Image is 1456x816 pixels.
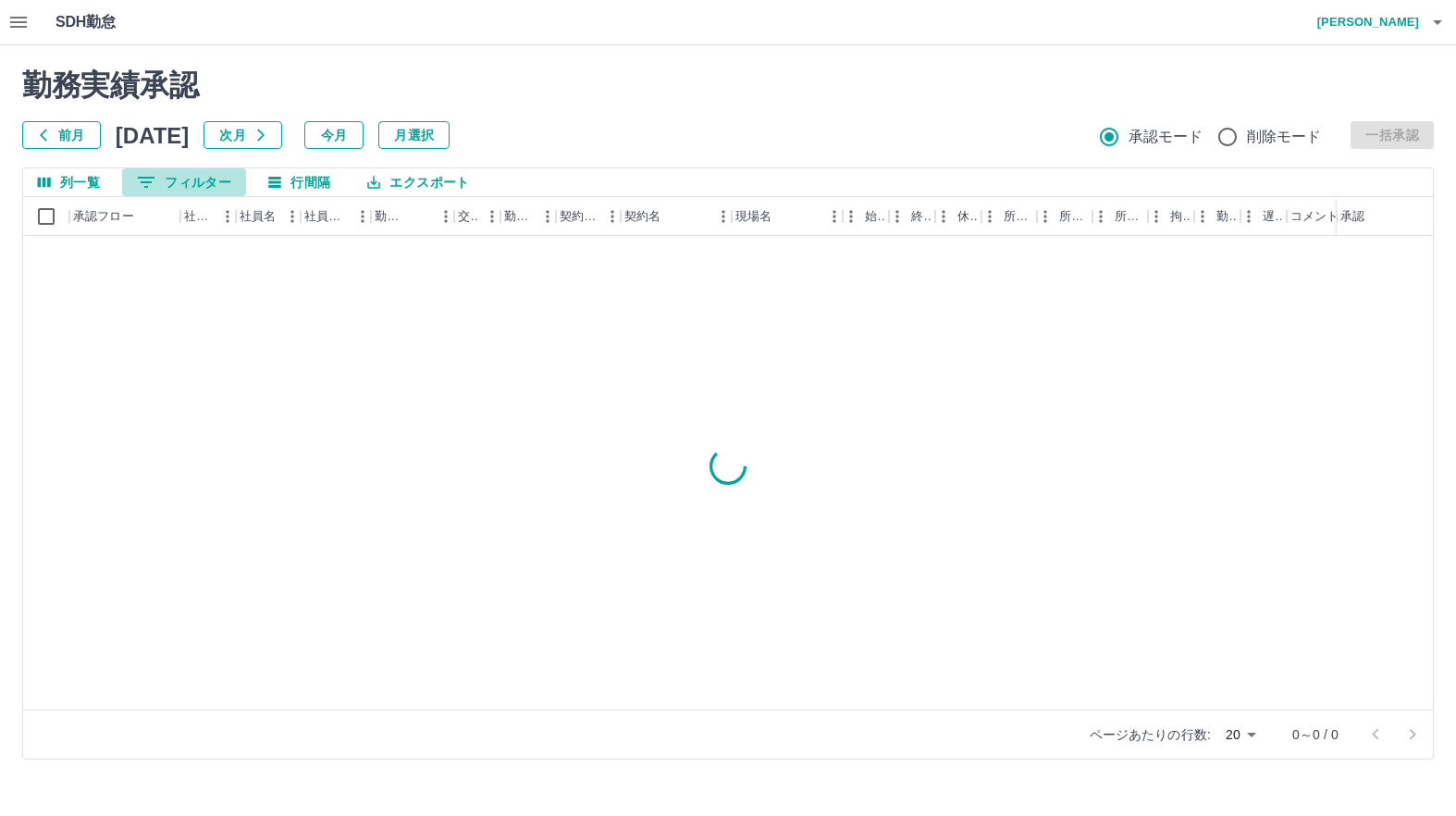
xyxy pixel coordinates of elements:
button: メニュー [349,203,376,230]
button: 列選択 [23,168,115,196]
div: 勤務 [1194,197,1240,236]
div: 現場名 [732,197,843,236]
span: 承認モード [1129,126,1203,148]
button: 月選択 [378,121,450,149]
h5: [DATE] [116,121,190,149]
div: 拘束 [1170,197,1191,236]
button: 次月 [204,121,282,149]
div: 契約コード [560,197,598,236]
div: 交通費 [458,197,478,236]
button: メニュー [432,203,460,230]
div: 始業 [865,197,885,236]
button: メニュー [214,203,241,230]
div: 承認フロー [73,197,134,236]
button: メニュー [478,203,506,230]
div: 社員番号 [184,197,214,236]
div: 社員番号 [180,197,236,236]
button: フィルター表示 [122,168,246,196]
div: 勤務 [1216,197,1237,236]
div: 社員名 [236,197,301,236]
div: 終業 [889,197,935,236]
div: 遅刻等 [1240,197,1287,236]
div: 契約名 [621,197,732,236]
button: ソート [406,204,432,229]
div: 契約名 [624,197,660,236]
div: 現場名 [735,197,771,236]
button: 行間隔 [253,168,345,196]
div: 所定終業 [1037,197,1092,236]
p: ページあたりの行数: [1090,725,1211,744]
div: 所定開始 [1004,197,1033,236]
div: 社員区分 [301,197,371,236]
div: 契約コード [556,197,621,236]
div: 承認 [1337,197,1433,236]
div: 始業 [843,197,889,236]
div: 休憩 [957,197,978,236]
div: 20 [1218,722,1263,748]
div: 承認 [1340,197,1364,236]
div: 休憩 [935,197,981,236]
h2: 勤務実績承認 [22,68,1434,103]
button: エクスポート [352,168,484,196]
div: 承認フロー [69,197,180,236]
div: 社員名 [240,197,276,236]
div: 勤務日 [375,197,406,236]
div: 勤務区分 [504,197,534,236]
div: 交通費 [454,197,500,236]
button: メニュー [821,203,848,230]
div: 所定休憩 [1092,197,1148,236]
div: 勤務区分 [500,197,556,236]
div: 社員区分 [304,197,349,236]
div: 勤務日 [371,197,454,236]
p: 0～0 / 0 [1292,725,1339,744]
div: コメント [1290,197,1339,236]
div: 所定終業 [1059,197,1089,236]
div: 終業 [911,197,932,236]
button: 今月 [304,121,364,149]
div: 遅刻等 [1263,197,1283,236]
div: 所定休憩 [1115,197,1144,236]
span: 削除モード [1247,126,1322,148]
button: 前月 [22,121,101,149]
button: メニュー [598,203,626,230]
div: 所定開始 [981,197,1037,236]
div: 拘束 [1148,197,1194,236]
button: メニュー [278,203,306,230]
button: メニュー [709,203,737,230]
button: メニュー [534,203,561,230]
